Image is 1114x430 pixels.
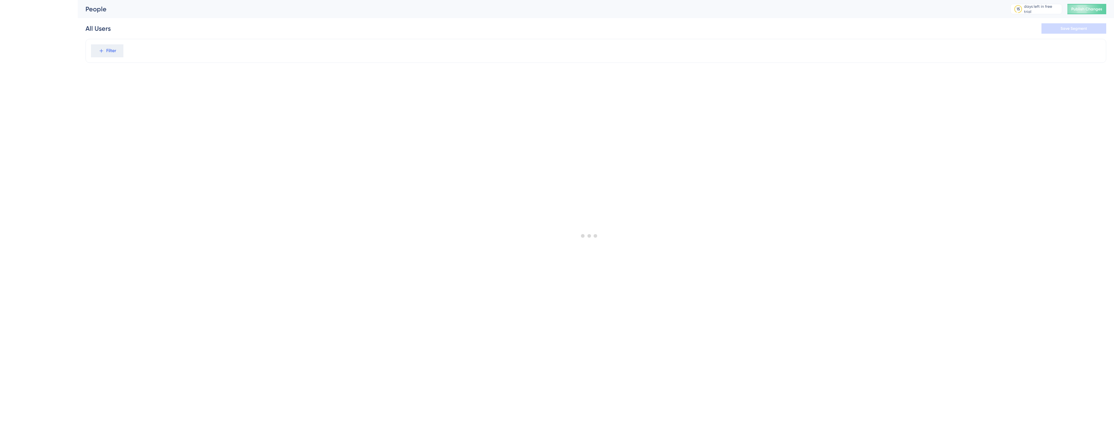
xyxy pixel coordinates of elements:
div: People [85,5,994,14]
div: days left in free trial [1024,4,1060,14]
span: Save Segment [1061,26,1087,31]
button: Save Segment [1041,23,1106,34]
div: All Users [85,24,111,33]
span: Publish Changes [1071,6,1102,12]
div: 15 [1017,6,1020,12]
button: Publish Changes [1067,4,1106,14]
